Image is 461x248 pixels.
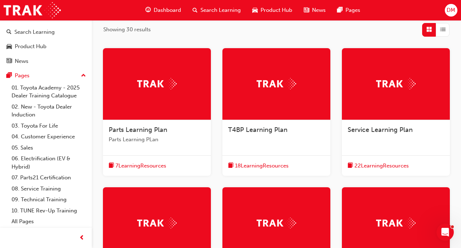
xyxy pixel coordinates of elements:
[440,26,446,34] span: List
[9,183,89,194] a: 08. Service Training
[298,3,331,18] a: news-iconNews
[447,6,455,14] span: DM
[137,78,177,89] img: Trak
[9,101,89,120] a: 02. New - Toyota Dealer Induction
[79,234,85,243] span: prev-icon
[137,217,177,229] img: Trak
[252,6,258,15] span: car-icon
[348,126,413,134] span: Service Learning Plan
[140,3,187,18] a: guage-iconDashboard
[103,26,151,34] span: Showing 30 results
[445,4,457,17] button: DM
[261,6,292,14] span: Product Hub
[109,136,205,144] span: Parts Learning PLan
[6,58,12,65] span: news-icon
[6,73,12,79] span: pages-icon
[14,28,55,36] div: Search Learning
[348,161,353,170] span: book-icon
[109,161,114,170] span: book-icon
[304,6,309,15] span: news-icon
[9,194,89,205] a: 09. Technical Training
[9,142,89,153] a: 05. Sales
[109,161,166,170] button: book-icon7LearningResources
[187,3,247,18] a: search-iconSearch Learning
[354,162,409,170] span: 22 Learning Resources
[3,26,89,39] a: Search Learning
[9,131,89,142] a: 04. Customer Experience
[193,6,198,15] span: search-icon
[426,26,432,34] span: Grid
[3,55,89,68] a: News
[15,72,30,80] div: Pages
[3,40,89,53] a: Product Hub
[222,48,330,176] a: TrakT4BP Learning Planbook-icon18LearningResources
[145,6,151,15] span: guage-icon
[257,78,296,89] img: Trak
[9,120,89,132] a: 03. Toyota For Life
[116,162,166,170] span: 7 Learning Resources
[109,126,167,134] span: Parts Learning Plan
[3,69,89,82] button: Pages
[4,2,61,18] img: Trak
[228,126,288,134] span: T4BP Learning Plan
[331,3,366,18] a: pages-iconPages
[6,29,12,36] span: search-icon
[337,6,343,15] span: pages-icon
[81,71,86,81] span: up-icon
[200,6,241,14] span: Search Learning
[437,224,454,241] iframe: Intercom live chat
[103,48,211,176] a: TrakParts Learning PlanParts Learning PLanbook-icon7LearningResources
[9,216,89,227] a: All Pages
[15,57,28,65] div: News
[312,6,326,14] span: News
[376,78,416,89] img: Trak
[15,42,46,51] div: Product Hub
[348,161,409,170] button: book-icon22LearningResources
[6,43,12,50] span: car-icon
[342,48,450,176] a: TrakService Learning Planbook-icon22LearningResources
[376,217,416,229] img: Trak
[9,172,89,183] a: 07. Parts21 Certification
[257,217,296,229] img: Trak
[228,161,234,170] span: book-icon
[235,162,289,170] span: 18 Learning Resources
[9,82,89,101] a: 01. Toyota Academy - 2025 Dealer Training Catalogue
[9,153,89,172] a: 06. Electrification (EV & Hybrid)
[247,3,298,18] a: car-iconProduct Hub
[9,205,89,216] a: 10. TUNE Rev-Up Training
[345,6,360,14] span: Pages
[228,161,289,170] button: book-icon18LearningResources
[154,6,181,14] span: Dashboard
